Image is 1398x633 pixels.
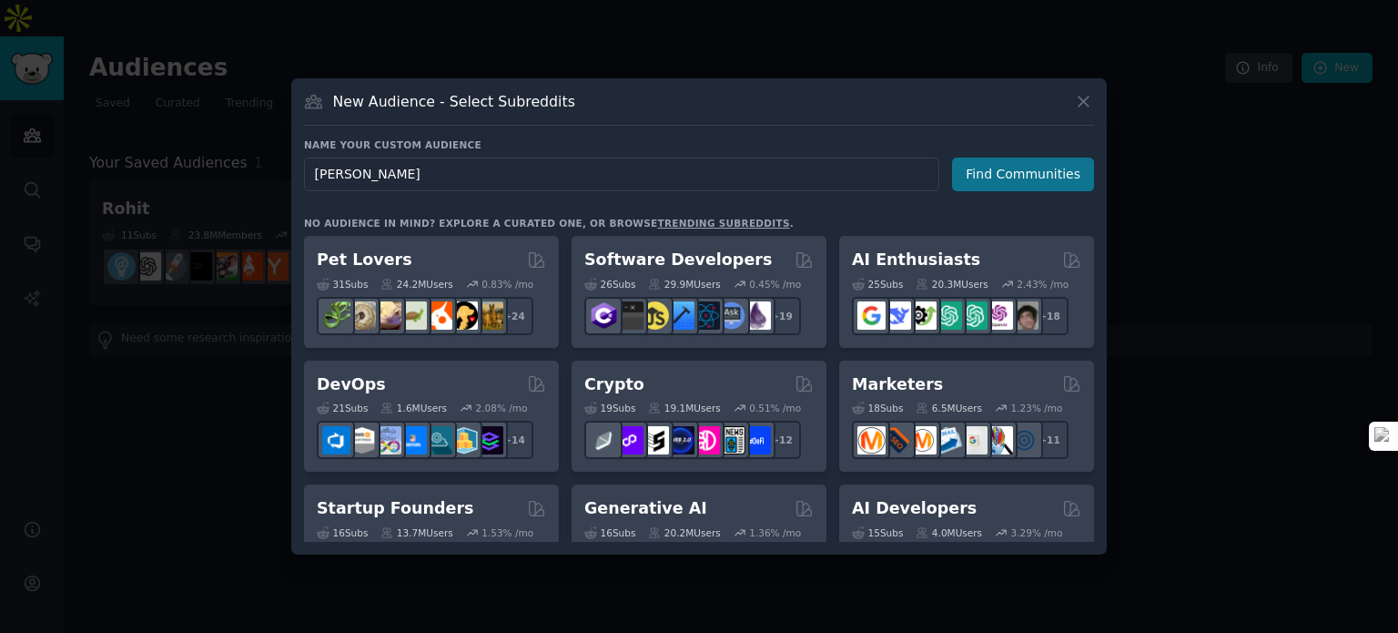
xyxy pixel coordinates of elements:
[916,402,982,414] div: 6.5M Users
[743,426,771,454] img: defi_
[317,526,368,539] div: 16 Sub s
[666,301,694,330] img: iOSProgramming
[615,426,643,454] img: 0xPolygon
[348,426,376,454] img: AWS_Certified_Experts
[584,497,707,520] h2: Generative AI
[348,301,376,330] img: ballpython
[908,301,937,330] img: AItoolsCatalog
[475,301,503,330] img: dogbreed
[648,526,720,539] div: 20.2M Users
[852,526,903,539] div: 15 Sub s
[883,426,911,454] img: bigseo
[380,402,447,414] div: 1.6M Users
[743,301,771,330] img: elixir
[322,426,350,454] img: azuredevops
[648,278,720,291] div: 29.9M Users
[590,301,618,330] img: csharp
[481,526,533,539] div: 1.53 % /mo
[749,526,801,539] div: 1.36 % /mo
[373,301,401,330] img: leopardgeckos
[666,426,694,454] img: web3
[304,217,794,230] div: No audience in mind? Explore a curated one, or browse .
[852,373,943,396] h2: Marketers
[495,297,533,335] div: + 24
[317,402,368,414] div: 21 Sub s
[857,426,886,454] img: content_marketing
[450,426,478,454] img: aws_cdk
[908,426,937,454] img: AskMarketing
[916,278,988,291] div: 20.3M Users
[304,158,939,191] input: Pick a short name, like "Digital Marketers" or "Movie-Goers"
[934,301,962,330] img: chatgpt_promptDesign
[1010,301,1038,330] img: ArtificalIntelligence
[615,301,643,330] img: software
[1017,278,1069,291] div: 2.43 % /mo
[481,278,533,291] div: 0.83 % /mo
[959,301,988,330] img: chatgpt_prompts_
[317,278,368,291] div: 31 Sub s
[590,426,618,454] img: ethfinance
[717,426,745,454] img: CryptoNews
[852,402,903,414] div: 18 Sub s
[749,402,801,414] div: 0.51 % /mo
[692,426,720,454] img: defiblockchain
[584,373,644,396] h2: Crypto
[584,278,635,291] div: 26 Sub s
[317,249,412,271] h2: Pet Lovers
[495,421,533,459] div: + 14
[1011,526,1063,539] div: 3.29 % /mo
[424,301,452,330] img: cockatiel
[584,526,635,539] div: 16 Sub s
[1030,297,1069,335] div: + 18
[584,402,635,414] div: 19 Sub s
[333,92,575,111] h3: New Audience - Select Subreddits
[985,301,1013,330] img: OpenAIDev
[749,278,801,291] div: 0.45 % /mo
[584,249,772,271] h2: Software Developers
[317,497,473,520] h2: Startup Founders
[692,301,720,330] img: reactnative
[934,426,962,454] img: Emailmarketing
[952,158,1094,191] button: Find Communities
[763,421,801,459] div: + 12
[380,526,452,539] div: 13.7M Users
[641,426,669,454] img: ethstaker
[959,426,988,454] img: googleads
[322,301,350,330] img: herpetology
[857,301,886,330] img: GoogleGeminiAI
[424,426,452,454] img: platformengineering
[852,249,980,271] h2: AI Enthusiasts
[657,218,789,229] a: trending subreddits
[399,301,427,330] img: turtle
[475,426,503,454] img: PlatformEngineers
[763,297,801,335] div: + 19
[916,526,982,539] div: 4.0M Users
[1030,421,1069,459] div: + 11
[450,301,478,330] img: PetAdvice
[641,301,669,330] img: learnjavascript
[1011,402,1063,414] div: 1.23 % /mo
[399,426,427,454] img: DevOpsLinks
[317,373,386,396] h2: DevOps
[717,301,745,330] img: AskComputerScience
[852,497,977,520] h2: AI Developers
[373,426,401,454] img: Docker_DevOps
[380,278,452,291] div: 24.2M Users
[883,301,911,330] img: DeepSeek
[985,426,1013,454] img: MarketingResearch
[476,402,528,414] div: 2.08 % /mo
[648,402,720,414] div: 19.1M Users
[1010,426,1038,454] img: OnlineMarketing
[304,138,1094,151] h3: Name your custom audience
[852,278,903,291] div: 25 Sub s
